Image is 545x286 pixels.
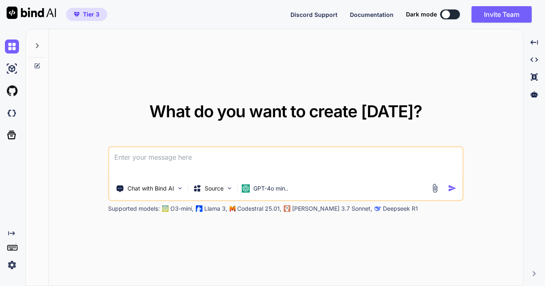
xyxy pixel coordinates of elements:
[226,185,233,192] img: Pick Models
[5,84,19,98] img: githubLight
[375,205,381,212] img: claude
[205,184,224,193] p: Source
[83,10,99,19] span: Tier 3
[406,10,437,19] span: Dark mode
[292,205,372,213] p: [PERSON_NAME] 3.7 Sonnet,
[177,185,184,192] img: Pick Tools
[108,205,160,213] p: Supported models:
[196,205,203,212] img: Llama2
[383,205,418,213] p: Deepseek R1
[74,12,80,17] img: premium
[290,10,337,19] button: Discord Support
[66,8,107,21] button: premiumTier 3
[162,205,169,212] img: GPT-4
[5,40,19,53] img: chat
[230,206,236,212] img: Mistral-AI
[170,205,193,213] p: O3-mini,
[5,106,19,120] img: darkCloudIdeIcon
[350,11,394,18] span: Documentation
[472,6,532,23] button: Invite Team
[448,184,457,193] img: icon
[430,184,440,193] img: attachment
[253,184,288,193] p: GPT-4o min..
[5,258,19,272] img: settings
[7,7,56,19] img: Bind AI
[290,11,337,18] span: Discord Support
[237,205,281,213] p: Codestral 25.01,
[242,184,250,193] img: GPT-4o mini
[149,101,422,121] span: What do you want to create [DATE]?
[204,205,227,213] p: Llama 3,
[350,10,394,19] button: Documentation
[284,205,290,212] img: claude
[5,62,19,76] img: ai-studio
[127,184,174,193] p: Chat with Bind AI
